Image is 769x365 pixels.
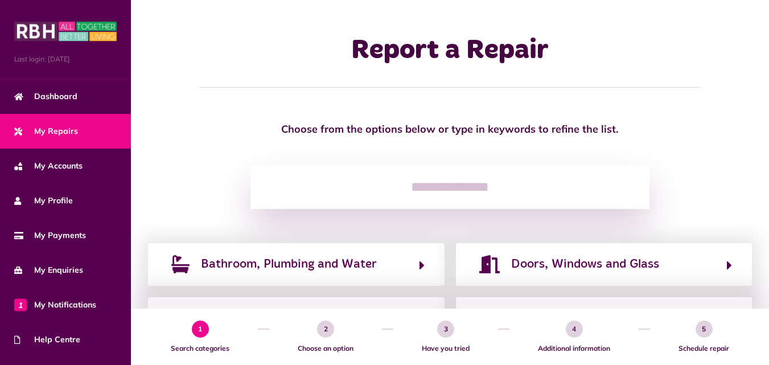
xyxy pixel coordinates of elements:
[14,299,96,311] span: My Notifications
[515,343,633,354] span: Additional information
[14,264,83,276] span: My Enquiries
[14,20,117,43] img: MyRBH
[511,255,659,273] span: Doors, Windows and Glass
[696,321,713,338] span: 5
[171,255,190,273] img: bath.png
[192,321,209,338] span: 1
[399,343,492,354] span: Have you tried
[317,321,334,338] span: 2
[14,195,73,207] span: My Profile
[14,91,77,102] span: Dashboard
[566,321,583,338] span: 4
[168,255,425,274] button: Bathroom, Plumbing and Water
[201,255,377,273] span: Bathroom, Plumbing and Water
[302,34,598,67] h1: Report a Repair
[281,122,618,136] strong: Choose from the options below or type in keywords to refine the list.
[14,125,78,137] span: My Repairs
[14,229,86,241] span: My Payments
[437,321,454,338] span: 3
[14,298,27,311] span: 1
[476,255,733,274] button: Doors, Windows and Glass
[656,343,752,354] span: Schedule repair
[479,255,500,273] img: door-open-solid-purple.png
[275,343,376,354] span: Choose an option
[14,334,80,346] span: Help Centre
[14,160,83,172] span: My Accounts
[148,343,252,354] span: Search categories
[14,54,117,64] span: Last login: [DATE]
